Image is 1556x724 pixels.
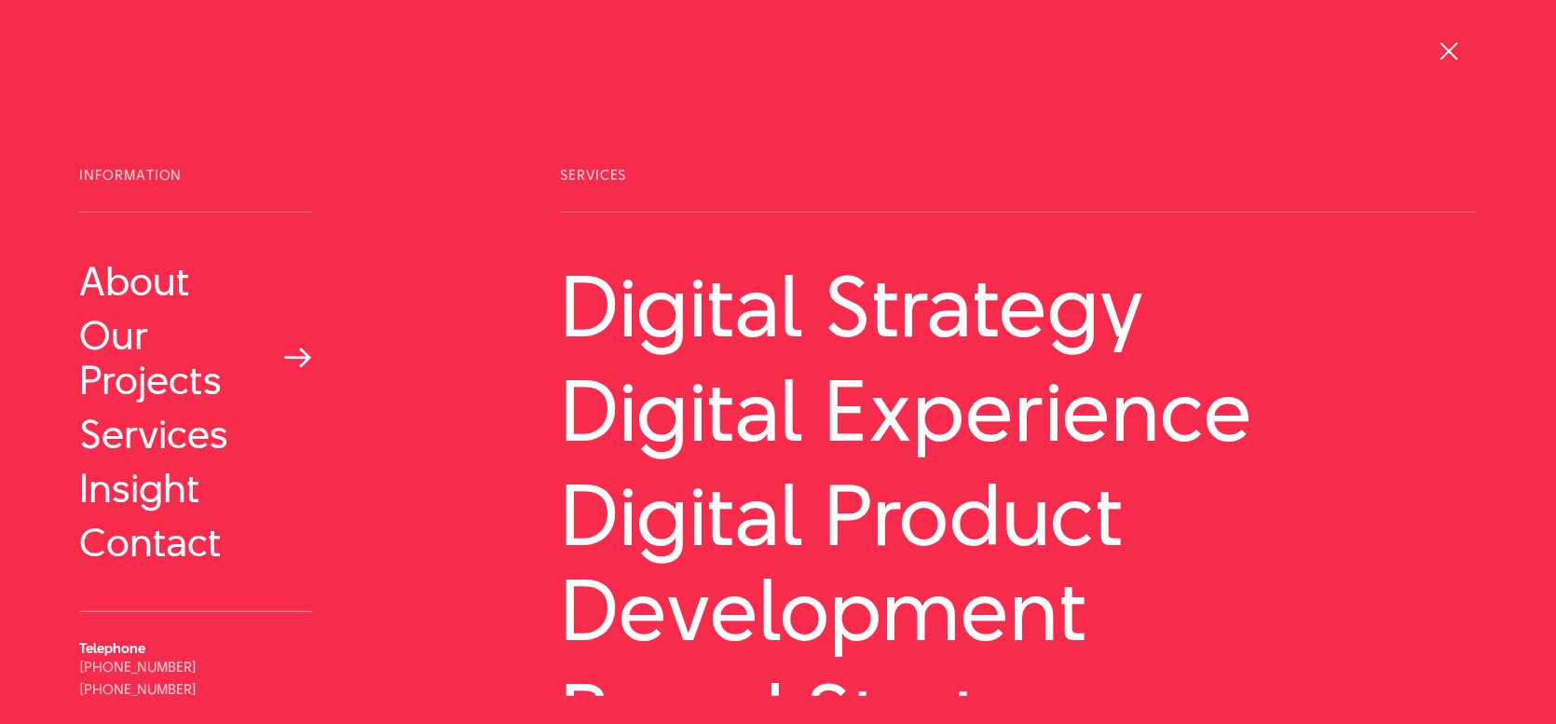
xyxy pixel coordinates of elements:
[79,412,312,457] a: Services
[561,468,1477,658] a: Digital Product Development
[561,363,1477,458] a: Digital Experience
[561,259,1477,354] a: Digital Strategy
[561,168,1477,212] span: Services
[79,657,197,676] a: [PHONE_NUMBER]
[79,679,197,699] a: [PHONE_NUMBER]
[79,168,312,212] span: Information
[79,520,312,565] a: Contact
[79,259,312,304] a: About
[79,466,312,511] a: Insight
[79,313,312,403] a: Our Projects
[79,638,145,658] b: Telephone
